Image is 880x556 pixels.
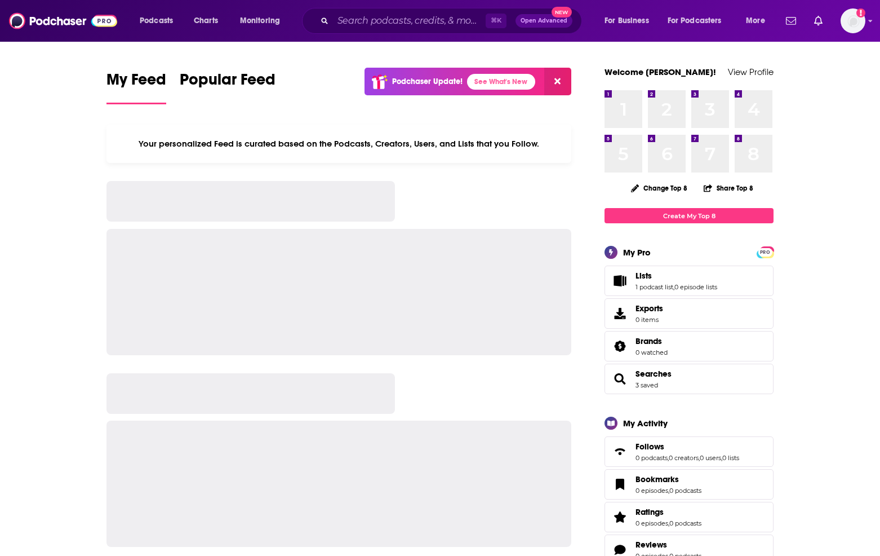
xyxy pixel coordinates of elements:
span: Podcasts [140,13,173,29]
span: For Podcasters [668,13,722,29]
div: My Activity [623,418,668,429]
a: 0 lists [722,454,739,462]
span: My Feed [106,70,166,96]
span: Brands [605,331,774,361]
span: More [746,13,765,29]
a: 0 users [700,454,721,462]
a: Show notifications dropdown [781,11,801,30]
button: open menu [232,12,295,30]
span: , [721,454,722,462]
span: Bookmarks [635,474,679,484]
svg: Add a profile image [856,8,865,17]
input: Search podcasts, credits, & more... [333,12,486,30]
button: Open AdvancedNew [515,14,572,28]
a: PRO [758,248,772,256]
button: Share Top 8 [703,177,754,199]
a: 0 episodes [635,519,668,527]
img: Podchaser - Follow, Share and Rate Podcasts [9,10,117,32]
a: Show notifications dropdown [810,11,827,30]
span: Bookmarks [605,469,774,500]
a: 0 podcasts [635,454,668,462]
span: PRO [758,248,772,257]
span: For Business [605,13,649,29]
span: Searches [605,364,774,394]
a: Bookmarks [608,476,631,492]
span: ⌘ K [486,14,506,28]
button: Show profile menu [841,8,865,33]
img: User Profile [841,8,865,33]
a: 1 podcast list [635,283,673,291]
a: Brands [635,336,668,346]
a: See What's New [467,74,535,90]
a: Popular Feed [180,70,275,104]
span: Lists [635,271,652,281]
span: Follows [635,442,664,452]
a: Exports [605,298,774,329]
div: Your personalized Feed is curated based on the Podcasts, Creators, Users, and Lists that you Follow. [106,125,571,163]
a: 0 watched [635,348,668,356]
span: Open Advanced [521,18,567,24]
button: open menu [660,12,738,30]
span: Logged in as danikarchmer [841,8,865,33]
span: Charts [194,13,218,29]
span: Exports [608,306,631,321]
a: Welcome [PERSON_NAME]! [605,67,716,77]
a: 0 podcasts [669,519,701,527]
a: 0 podcasts [669,487,701,495]
a: 0 episode lists [674,283,717,291]
span: , [668,454,669,462]
button: Change Top 8 [624,181,694,195]
a: My Feed [106,70,166,104]
span: Popular Feed [180,70,275,96]
span: New [552,7,572,17]
a: Searches [608,371,631,387]
a: Ratings [608,509,631,525]
a: Lists [608,273,631,289]
a: Charts [186,12,225,30]
a: View Profile [728,67,774,77]
a: 0 episodes [635,487,668,495]
p: Podchaser Update! [392,77,463,86]
span: Lists [605,266,774,296]
a: Bookmarks [635,474,701,484]
span: Ratings [635,507,664,517]
div: Search podcasts, credits, & more... [313,8,593,34]
button: open menu [132,12,188,30]
a: Ratings [635,507,701,517]
span: , [668,519,669,527]
span: Monitoring [240,13,280,29]
span: Brands [635,336,662,346]
span: Reviews [635,540,667,550]
span: Exports [635,303,663,314]
a: Create My Top 8 [605,208,774,223]
a: Follows [635,442,739,452]
a: 0 creators [669,454,699,462]
div: My Pro [623,247,651,258]
a: Follows [608,444,631,460]
a: Reviews [635,540,701,550]
a: Lists [635,271,717,281]
span: , [673,283,674,291]
span: , [668,487,669,495]
button: open menu [738,12,779,30]
a: Searches [635,369,672,379]
span: Follows [605,436,774,467]
a: 3 saved [635,381,658,389]
span: 0 items [635,316,663,324]
button: open menu [597,12,663,30]
span: , [699,454,700,462]
a: Brands [608,338,631,354]
span: Ratings [605,502,774,532]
